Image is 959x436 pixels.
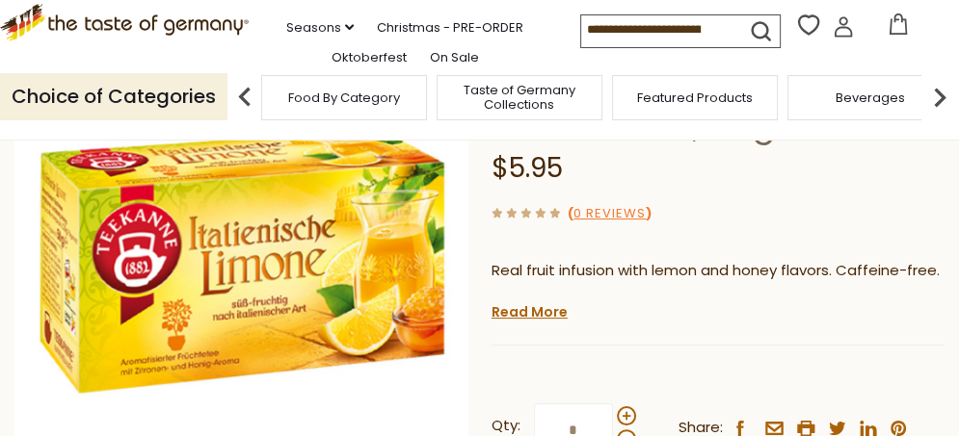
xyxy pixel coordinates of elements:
p: Real fruit infusion with lemon and honey flavors. Caffeine-free. [492,259,945,283]
span: $5.95 [492,149,563,187]
a: Oktoberfest [332,47,407,68]
h1: Teekanne Italienische Limone Tea, 50g [492,60,945,146]
a: Seasons [286,17,354,38]
a: On Sale [430,47,479,68]
a: Beverages [836,90,905,105]
a: Read More [492,302,568,321]
a: Christmas - PRE-ORDER [377,17,523,38]
a: Featured Products [637,90,753,105]
a: Food By Category [288,90,400,105]
a: Taste of Germany Collections [442,83,597,112]
img: next arrow [920,78,959,116]
img: previous arrow [226,78,264,116]
span: ( ) [568,204,652,222]
a: 0 Reviews [573,204,646,224]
